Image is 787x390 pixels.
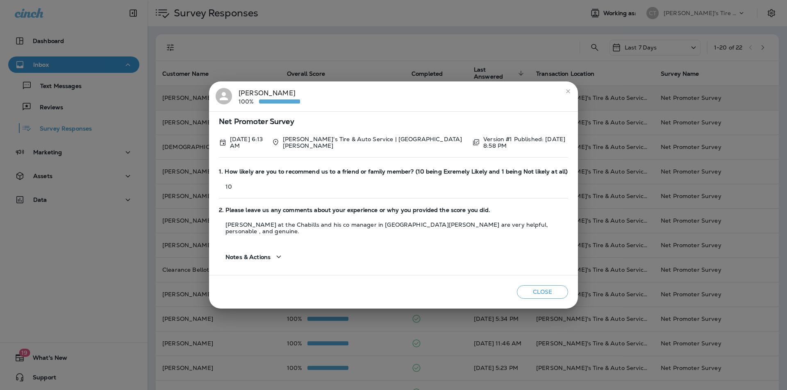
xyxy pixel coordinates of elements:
span: Notes & Actions [225,254,271,261]
button: Notes & Actions [219,245,290,268]
p: [PERSON_NAME] at the Chabills and his co manager in [GEOGRAPHIC_DATA][PERSON_NAME] are very helpf... [219,221,568,234]
p: 10 [219,183,568,190]
span: 2. Please leave us any comments about your experience or why you provided the score you did. [219,207,568,214]
p: Version #1 Published: [DATE] 8:58 PM [483,136,568,149]
div: [PERSON_NAME] [239,88,300,105]
span: 1. How likely are you to recommend us to a friend or family member? (10 being Exremely Likely and... [219,168,568,175]
span: Net Promoter Survey [219,118,568,125]
button: close [562,85,575,98]
button: Close [517,285,568,299]
p: Aug 20, 2025 6:13 AM [230,136,265,149]
p: 100% [239,98,259,105]
p: [PERSON_NAME]'s Tire & Auto Service | [GEOGRAPHIC_DATA][PERSON_NAME] [283,136,466,149]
